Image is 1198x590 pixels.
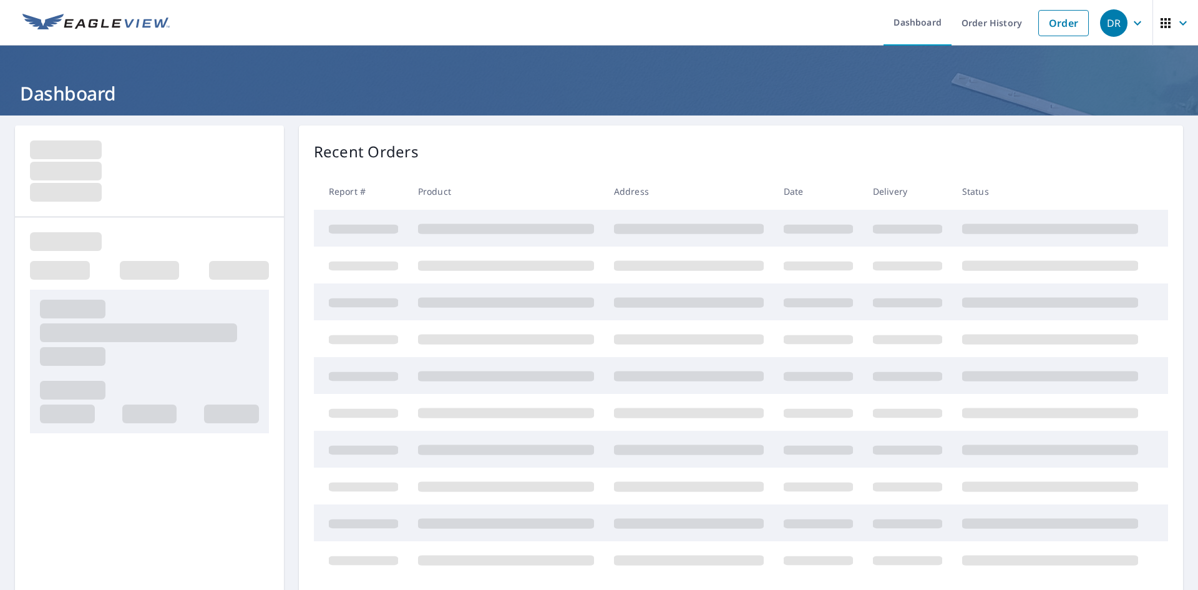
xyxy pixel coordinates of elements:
img: EV Logo [22,14,170,32]
th: Status [952,173,1148,210]
p: Recent Orders [314,140,419,163]
th: Delivery [863,173,952,210]
th: Address [604,173,774,210]
a: Order [1038,10,1089,36]
div: DR [1100,9,1127,37]
th: Product [408,173,604,210]
h1: Dashboard [15,81,1183,106]
th: Date [774,173,863,210]
th: Report # [314,173,408,210]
